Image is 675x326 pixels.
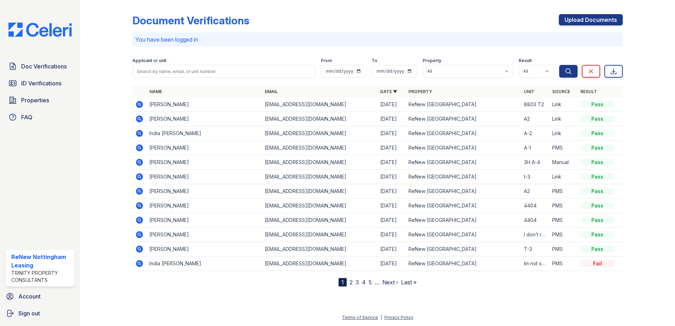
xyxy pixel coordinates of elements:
[262,141,377,155] td: [EMAIL_ADDRESS][DOMAIN_NAME]
[521,97,549,112] td: 8803 T2
[521,141,549,155] td: A-1
[18,292,41,301] span: Account
[521,213,549,228] td: 4404
[521,126,549,141] td: A-2
[6,93,74,107] a: Properties
[401,279,417,286] a: Last »
[339,278,347,286] div: 1
[147,97,262,112] td: [PERSON_NAME]
[406,97,521,112] td: ReNew [GEOGRAPHIC_DATA]
[580,246,614,253] div: Pass
[147,170,262,184] td: [PERSON_NAME]
[3,289,77,303] a: Account
[580,202,614,209] div: Pass
[147,256,262,271] td: India [PERSON_NAME]
[377,155,406,170] td: [DATE]
[406,112,521,126] td: ReNew [GEOGRAPHIC_DATA]
[549,213,578,228] td: PMS
[406,141,521,155] td: ReNew [GEOGRAPHIC_DATA]
[406,126,521,141] td: ReNew [GEOGRAPHIC_DATA]
[549,141,578,155] td: PMS
[580,260,614,267] div: Fail
[521,242,549,256] td: T-3
[381,315,382,320] div: |
[521,155,549,170] td: 3H A-4
[377,97,406,112] td: [DATE]
[549,199,578,213] td: PMS
[549,170,578,184] td: Link
[18,309,40,318] span: Sign out
[549,155,578,170] td: Manual
[262,199,377,213] td: [EMAIL_ADDRESS][DOMAIN_NAME]
[3,23,77,37] img: CE_Logo_Blue-a8612792a0a2168367f1c8372b55b34899dd931a85d93a1a3d3e32e68fde9ad4.png
[521,184,549,199] td: A2
[406,213,521,228] td: ReNew [GEOGRAPHIC_DATA]
[147,213,262,228] td: [PERSON_NAME]
[147,126,262,141] td: India [PERSON_NAME]
[580,231,614,238] div: Pass
[549,228,578,242] td: PMS
[549,112,578,126] td: Link
[262,126,377,141] td: [EMAIL_ADDRESS][DOMAIN_NAME]
[377,199,406,213] td: [DATE]
[406,228,521,242] td: ReNew [GEOGRAPHIC_DATA]
[377,228,406,242] td: [DATE]
[549,126,578,141] td: Link
[262,155,377,170] td: [EMAIL_ADDRESS][DOMAIN_NAME]
[377,170,406,184] td: [DATE]
[408,89,432,94] a: Property
[519,58,532,64] label: Result
[521,170,549,184] td: t-3
[406,170,521,184] td: ReNew [GEOGRAPHIC_DATA]
[549,97,578,112] td: Link
[521,228,549,242] td: I don’t remember it was A-2 or something 1,480 a month
[521,199,549,213] td: 4404
[135,35,620,44] p: You have been logged in
[132,65,315,78] input: Search by name, email, or unit number
[380,89,397,94] a: Date ▼
[377,242,406,256] td: [DATE]
[580,159,614,166] div: Pass
[147,155,262,170] td: [PERSON_NAME]
[321,58,332,64] label: From
[406,199,521,213] td: ReNew [GEOGRAPHIC_DATA]
[559,14,623,25] a: Upload Documents
[377,256,406,271] td: [DATE]
[406,155,521,170] td: ReNew [GEOGRAPHIC_DATA]
[6,76,74,90] a: ID Verifications
[147,141,262,155] td: [PERSON_NAME]
[580,217,614,224] div: Pass
[423,58,441,64] label: Property
[262,184,377,199] td: [EMAIL_ADDRESS][DOMAIN_NAME]
[132,14,249,27] div: Document Verifications
[369,279,372,286] a: 5
[21,62,67,71] span: Doc Verifications
[549,256,578,271] td: PMS
[375,278,380,286] span: …
[262,256,377,271] td: [EMAIL_ADDRESS][DOMAIN_NAME]
[524,89,534,94] a: Unit
[262,97,377,112] td: [EMAIL_ADDRESS][DOMAIN_NAME]
[549,184,578,199] td: PMS
[580,144,614,151] div: Pass
[147,242,262,256] td: [PERSON_NAME]
[262,112,377,126] td: [EMAIL_ADDRESS][DOMAIN_NAME]
[406,184,521,199] td: ReNew [GEOGRAPHIC_DATA]
[377,213,406,228] td: [DATE]
[552,89,570,94] a: Source
[406,256,521,271] td: ReNew [GEOGRAPHIC_DATA]
[262,228,377,242] td: [EMAIL_ADDRESS][DOMAIN_NAME]
[580,173,614,180] div: Pass
[377,126,406,141] td: [DATE]
[11,253,72,270] div: ReNew Nottingham Leasing
[377,112,406,126] td: [DATE]
[147,199,262,213] td: [PERSON_NAME]
[362,279,366,286] a: 4
[132,58,166,64] label: Applicant or unit
[3,306,77,320] a: Sign out
[384,315,413,320] a: Privacy Policy
[6,110,74,124] a: FAQ
[521,256,549,271] td: Im not sure 8811
[6,59,74,73] a: Doc Verifications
